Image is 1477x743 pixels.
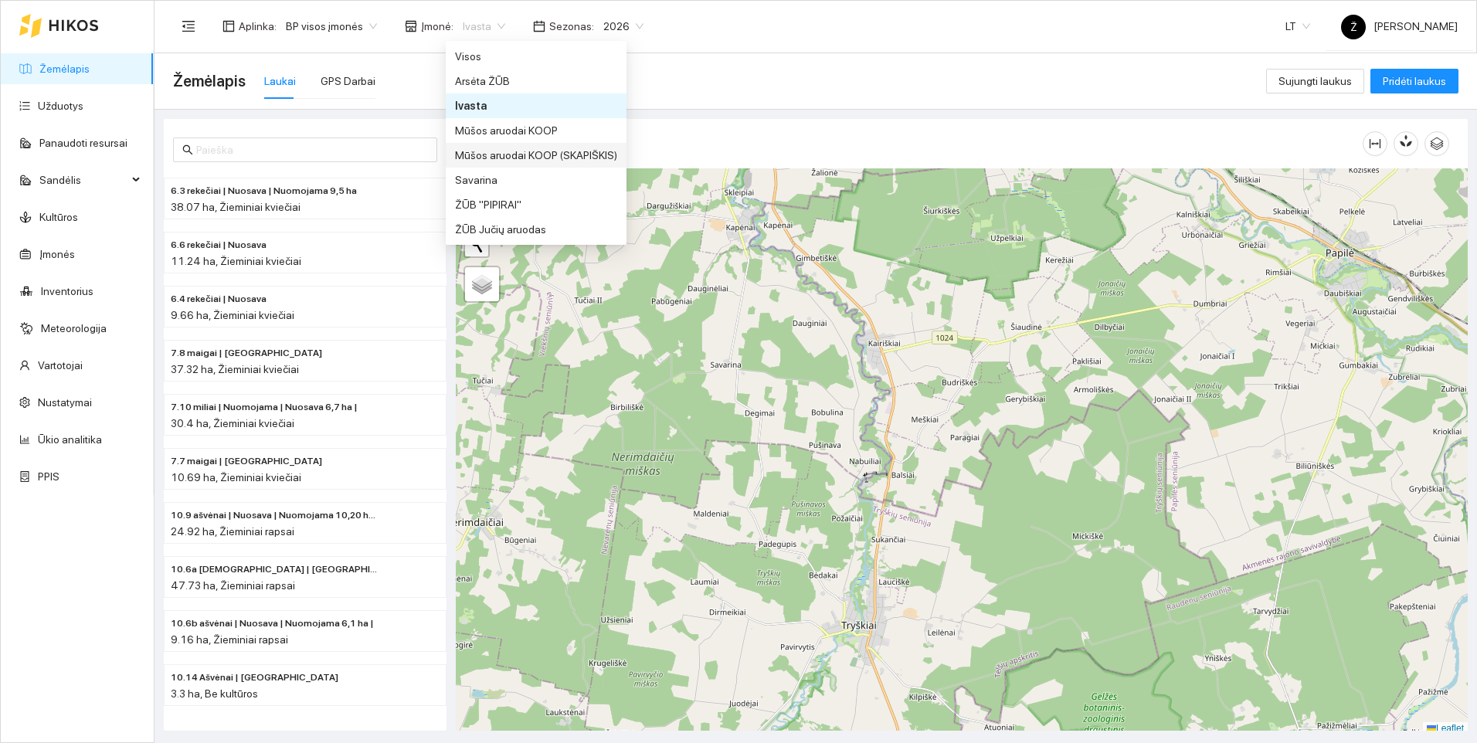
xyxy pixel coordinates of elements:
button: Pridėti laukus [1370,69,1458,93]
span: column-width [1363,137,1387,150]
div: Žemėlapis [474,121,1363,165]
span: menu-fold [182,19,195,33]
span: 24.92 ha, Žieminiai rapsai [171,525,294,538]
input: Paieška [196,141,428,158]
span: BP visos įmonės [286,15,377,38]
a: Užduotys [38,100,83,112]
div: ŽŪB Jučių aruodas [455,221,617,238]
span: shop [405,20,417,32]
a: Ūkio analitika [38,433,102,446]
span: 2026 [603,15,643,38]
span: 10.6b ašvėnai | Nuosava | Nuomojama 6,1 ha | [171,616,374,631]
div: Mūšos aruodai KOOP (SKAPIŠKIS) [446,143,626,168]
a: Nustatymai [38,396,92,409]
span: 38.07 ha, Žieminiai kviečiai [171,201,300,213]
span: calendar [533,20,545,32]
span: Sujungti laukus [1278,73,1352,90]
span: 47.73 ha, Žieminiai rapsai [171,579,295,592]
span: Sandėlis [39,165,127,195]
span: LT [1285,15,1310,38]
span: 3.3 ha, Be kultūros [171,687,258,700]
button: menu-fold [173,11,204,42]
span: Aplinka : [239,18,277,35]
a: PPIS [38,470,59,483]
span: 7.10 miliai | Nuomojama | Nuosava 6,7 ha | [171,400,358,415]
button: column-width [1363,131,1387,156]
span: 6.4 rekečiai | Nuosava [171,292,267,307]
span: 30.4 ha, Žieminiai kviečiai [171,417,294,429]
a: Kultūros [39,211,78,223]
div: Arsėta ŽŪB [446,69,626,93]
span: 6.3 rekečiai | Nuosava | Nuomojama 9,5 ha [171,184,357,198]
a: Vartotojai [38,359,83,371]
span: 7.7 maigai | Nuomojama [171,454,322,469]
span: Ivasta [463,15,505,38]
span: 10.9 ašvėnai | Nuosava | Nuomojama 10,20 ha | [171,508,378,523]
div: Mūšos aruodai KOOP [446,118,626,143]
span: search [182,144,193,155]
button: Initiate a new search [465,233,488,256]
div: ŽŪB "PIPIRAI" [455,196,617,213]
a: Inventorius [41,285,93,297]
span: Ž [1350,15,1357,39]
span: 10.14 Ašvėnai | Nuosava [171,670,338,685]
a: Leaflet [1427,723,1464,734]
span: 10.69 ha, Žieminiai kviečiai [171,471,301,483]
div: GPS Darbai [321,73,375,90]
span: [PERSON_NAME] [1341,20,1458,32]
div: Mūšos aruodai KOOP [455,122,617,139]
a: Žemėlapis [39,63,90,75]
div: Visos [455,48,617,65]
a: Įmonės [39,248,75,260]
div: Mūšos aruodai KOOP (SKAPIŠKIS) [455,147,617,164]
a: Layers [465,267,499,301]
span: 9.66 ha, Žieminiai kviečiai [171,309,294,321]
span: 7.8 maigai | Nuosava [171,346,322,361]
button: Sujungti laukus [1266,69,1364,93]
a: Meteorologija [41,322,107,334]
span: 11.24 ha, Žieminiai kviečiai [171,255,301,267]
span: 10.6a ašvėnai | Nuomojama | Nuosava 6,0 ha | [171,562,378,577]
div: ŽŪB "PIPIRAI" [446,192,626,217]
a: Panaudoti resursai [39,137,127,149]
a: Pridėti laukus [1370,75,1458,87]
span: Sezonas : [549,18,594,35]
div: Ivasta [446,93,626,118]
div: Laukai [264,73,296,90]
span: Pridėti laukus [1383,73,1446,90]
a: Sujungti laukus [1266,75,1364,87]
span: layout [222,20,235,32]
div: Arsėta ŽŪB [455,73,617,90]
span: Žemėlapis [173,69,246,93]
div: Ivasta [455,97,617,114]
span: Įmonė : [421,18,453,35]
span: 37.32 ha, Žieminiai kviečiai [171,363,299,375]
div: Savarina [446,168,626,192]
span: 9.16 ha, Žieminiai rapsai [171,633,288,646]
div: Visos [446,44,626,69]
div: Savarina [455,171,617,188]
div: ŽŪB Jučių aruodas [446,217,626,242]
span: 6.6 rekečiai | Nuosava [171,238,267,253]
